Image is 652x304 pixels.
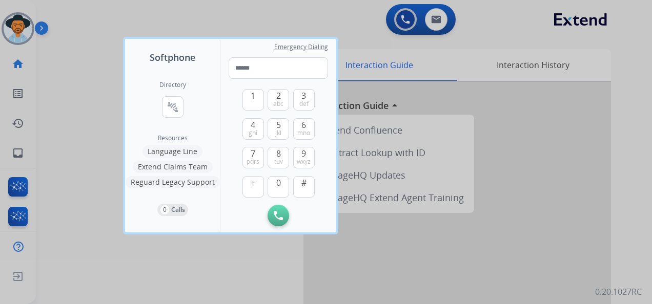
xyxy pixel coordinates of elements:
p: Calls [171,205,185,214]
mat-icon: connect_without_contact [167,101,179,113]
span: pqrs [247,158,259,166]
p: 0 [160,205,169,214]
span: Softphone [150,50,195,64]
button: 2abc [268,89,289,111]
span: jkl [275,129,281,137]
span: 2 [276,90,281,102]
button: Reguard Legacy Support [126,176,220,188]
span: Resources [158,134,188,142]
button: Extend Claims Team [133,161,213,173]
span: wxyz [297,158,311,166]
img: call-button [274,211,283,220]
span: ghi [249,129,257,137]
span: 0 [276,177,281,189]
span: mno [297,129,310,137]
button: Language Line [142,145,202,158]
button: 6mno [293,118,315,140]
button: 0Calls [157,204,188,216]
button: 3def [293,89,315,111]
p: 0.20.1027RC [595,286,642,298]
button: # [293,176,315,198]
span: Emergency Dialing [274,43,328,51]
span: tuv [274,158,283,166]
span: 6 [301,119,306,131]
span: 8 [276,147,281,160]
span: 4 [251,119,255,131]
span: abc [273,100,283,108]
span: + [251,177,255,189]
button: 7pqrs [242,147,264,168]
span: 9 [301,147,306,160]
h2: Directory [159,81,186,89]
span: 7 [251,147,255,160]
button: 0 [268,176,289,198]
span: 1 [251,90,255,102]
button: 5jkl [268,118,289,140]
span: # [301,177,307,189]
button: + [242,176,264,198]
button: 1 [242,89,264,111]
span: def [299,100,309,108]
button: 9wxyz [293,147,315,168]
span: 3 [301,90,306,102]
button: 8tuv [268,147,289,168]
span: 5 [276,119,281,131]
button: 4ghi [242,118,264,140]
